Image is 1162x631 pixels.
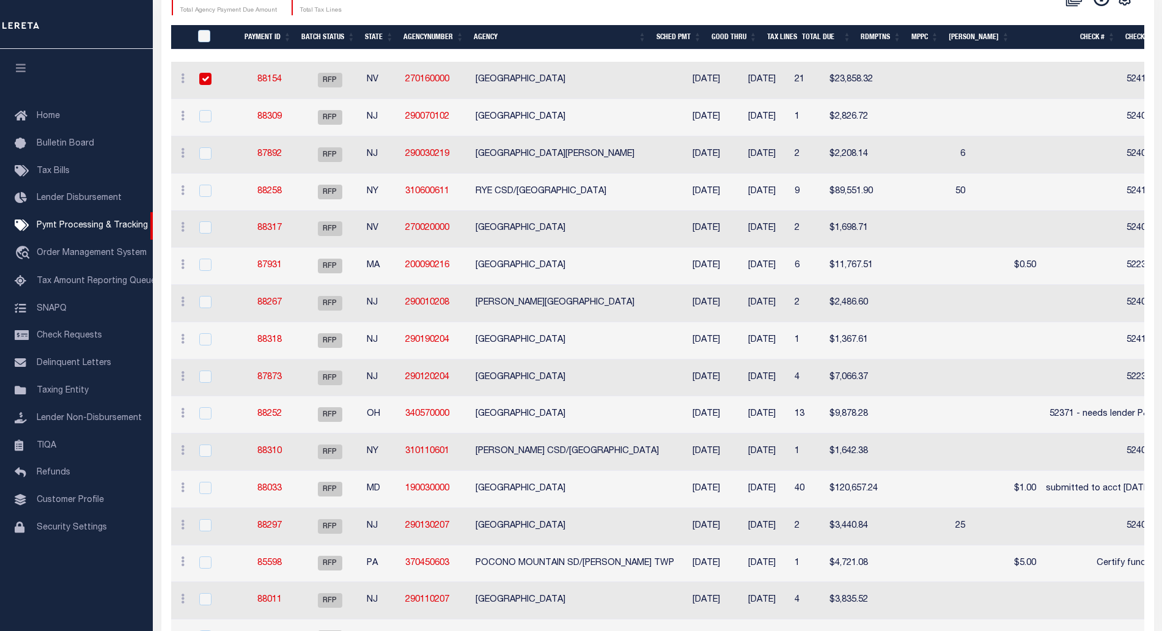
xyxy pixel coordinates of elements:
[825,136,883,174] td: $2,208.14
[734,396,790,434] td: [DATE]
[790,322,825,360] td: 1
[679,174,734,211] td: [DATE]
[318,221,342,236] span: RFP
[1041,396,1156,434] td: 52371 - needs lender P&I
[906,25,944,50] th: MPPC: activate to sort column ascending
[471,471,679,508] td: [GEOGRAPHIC_DATA]
[300,6,342,15] p: Total Tax Lines
[318,110,342,125] span: RFP
[362,62,400,99] td: NV
[257,113,282,121] a: 88309
[405,336,449,344] a: 290190204
[1041,285,1156,322] td: 52406
[679,360,734,397] td: [DATE]
[405,298,449,307] a: 290010208
[471,545,679,583] td: POCONO MOUNTAIN SD/[PERSON_NAME] TWP
[933,508,970,545] td: 25
[679,248,734,285] td: [DATE]
[471,62,679,99] td: [GEOGRAPHIC_DATA]
[734,360,790,397] td: [DATE]
[405,447,449,456] a: 310110601
[471,434,679,471] td: [PERSON_NAME] CSD/[GEOGRAPHIC_DATA]
[318,407,342,422] span: RFP
[37,112,60,120] span: Home
[679,322,734,360] td: [DATE]
[679,582,734,619] td: [DATE]
[362,508,400,545] td: NJ
[734,62,790,99] td: [DATE]
[1041,434,1156,471] td: 52407
[790,396,825,434] td: 13
[257,224,282,232] a: 88317
[679,471,734,508] td: [DATE]
[471,248,679,285] td: [GEOGRAPHIC_DATA]
[37,359,111,367] span: Delinquent Letters
[257,150,282,158] a: 87892
[15,246,34,262] i: travel_explore
[362,174,400,211] td: NY
[790,545,825,583] td: 1
[257,373,282,382] a: 87873
[362,136,400,174] td: NJ
[257,187,282,196] a: 88258
[970,545,1041,583] td: $5.00
[190,25,230,50] th: PayeePmtBatchStatus
[679,545,734,583] td: [DATE]
[257,261,282,270] a: 87931
[734,322,790,360] td: [DATE]
[825,545,883,583] td: $4,721.08
[825,582,883,619] td: $3,835.52
[1041,174,1156,211] td: 52410
[1041,471,1156,508] td: submitted to acct [DATE]
[469,25,651,50] th: Agency: activate to sort column ascending
[790,136,825,174] td: 2
[37,496,104,504] span: Customer Profile
[1120,25,1161,50] th: Check: activate to sort column ascending
[362,211,400,248] td: NV
[399,25,469,50] th: AgencyNumber: activate to sort column ascending
[405,261,449,270] a: 200090216
[362,545,400,583] td: PA
[318,333,342,348] span: RFP
[405,522,449,530] a: 290130207
[471,322,679,360] td: [GEOGRAPHIC_DATA]
[257,298,282,307] a: 88267
[679,508,734,545] td: [DATE]
[970,248,1041,285] td: $0.50
[318,519,342,534] span: RFP
[856,25,906,50] th: Rdmptns: activate to sort column ascending
[405,150,449,158] a: 290030219
[790,471,825,508] td: 40
[362,582,400,619] td: NJ
[318,482,342,496] span: RFP
[362,360,400,397] td: NJ
[679,211,734,248] td: [DATE]
[257,522,282,530] a: 88297
[318,185,342,199] span: RFP
[790,582,825,619] td: 4
[933,174,970,211] td: 50
[970,471,1041,508] td: $1.00
[318,296,342,311] span: RFP
[37,249,147,257] span: Order Management System
[790,434,825,471] td: 1
[37,139,94,148] span: Bulletin Board
[37,414,142,423] span: Lender Non-Disbursement
[471,582,679,619] td: [GEOGRAPHIC_DATA]
[734,434,790,471] td: [DATE]
[734,582,790,619] td: [DATE]
[37,221,148,230] span: Pymt Processing & Tracking
[257,596,282,604] a: 88011
[734,211,790,248] td: [DATE]
[405,410,449,418] a: 340570000
[405,75,449,84] a: 270160000
[318,593,342,608] span: RFP
[1041,360,1156,397] td: 52236
[362,99,400,136] td: NJ
[37,441,56,449] span: TIQA
[318,147,342,162] span: RFP
[362,471,400,508] td: MD
[679,396,734,434] td: [DATE]
[37,304,67,312] span: SNAPQ
[37,523,107,532] span: Security Settings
